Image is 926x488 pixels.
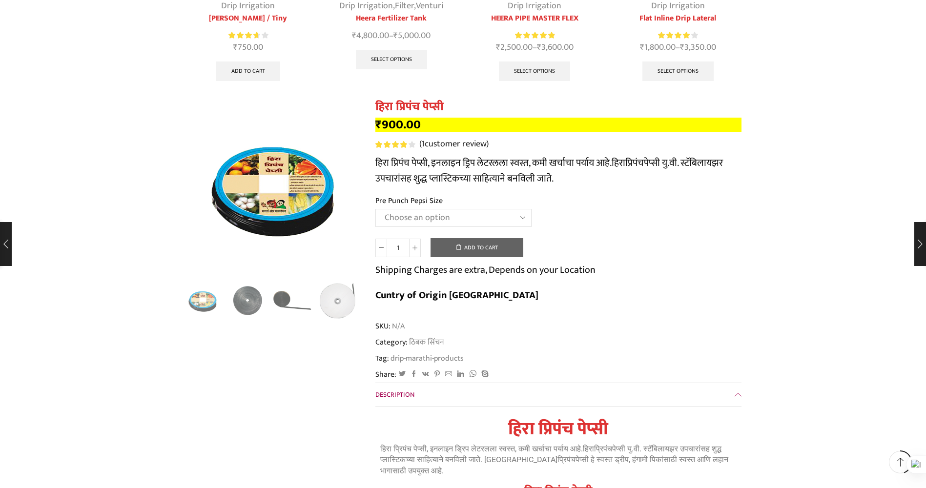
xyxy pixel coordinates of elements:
p: Shipping Charges are extra, Depends on your Location [375,262,596,278]
a: drip-marathi-products [389,353,464,364]
div: Rated 3.80 out of 5 [228,30,268,41]
bdi: 5,000.00 [393,28,431,43]
bdi: 750.00 [233,40,263,55]
span: ₹ [393,28,398,43]
p: हिरा पेप्सी यु.वी. स्टॅबिलायझर उपचारांसह शुद्ध प्लास्टिकच्या साहित्याने बनविली जाते. [GEOGRAPHIC_... [380,444,737,477]
a: 5 [318,281,358,321]
a: Description [375,383,741,407]
span: ₹ [496,40,500,55]
span: Tag: [375,353,741,364]
span: Rated out of 5 based on customer rating [375,141,407,148]
span: Rated out of 5 [658,30,690,41]
span: Category: [375,337,444,348]
bdi: 2,500.00 [496,40,533,55]
span: ₹ [680,40,684,55]
a: Select options for “Heera Fertilizer Tank” [356,50,427,69]
a: HEERA PIPE MASTER FLEX [472,13,598,24]
a: (1customer review) [419,138,489,151]
span: – [328,29,455,42]
bdi: 3,350.00 [680,40,716,55]
button: Add to cart [431,238,523,258]
span: Share: [375,369,396,380]
div: Rated 5.00 out of 5 [515,30,555,41]
span: Rated out of 5 [228,30,259,41]
h1: हिरा प्रिपंच पेप्सी [375,100,741,114]
span: ₹ [352,28,356,43]
span: ₹ [640,40,644,55]
span: ₹ [375,115,382,135]
strong: हिरा प्रिपंच पेप्सी [508,414,608,444]
span: हिरा प्रिपंच पेप्सी, इनलाइन ड्रिप लेटरलला स्वस्त, कमी खर्चाचा पर्याय आहे. [380,444,583,453]
a: 4 [273,281,313,321]
span: हिरा प्रिपंच पेप्सी, इनलाइन ड्रिप लेटरलला स्वस्त, कमी खर्चाचा पर्याय आहे. [375,155,612,171]
a: Heera Fertilizer Tank [328,13,455,24]
span: Rated out of 5 [515,30,555,41]
a: Add to cart: “Heera Nano / Tiny” [216,61,280,81]
span: ₹ [537,40,541,55]
a: Select options for “HEERA PIPE MASTER FLEX” [499,61,570,81]
a: Flat Inline Drip Lateral [615,13,741,24]
span: प्रिपंच [625,155,644,171]
span: SKU: [375,321,741,332]
span: – [472,41,598,54]
span: 1 [421,137,425,151]
bdi: 4,800.00 [352,28,389,43]
bdi: 3,600.00 [537,40,574,55]
p: हिरा पेप्सी यु.वी. स्टॅबिलायझर उपचारांसह शुद्ध प्लास्टिकच्या साहित्याने बनविली जाते. [375,155,741,186]
a: [PERSON_NAME] / Tiny [185,13,312,24]
a: ok [183,281,223,321]
div: Rated 4.00 out of 5 [375,141,415,148]
b: Cuntry of Origin [GEOGRAPHIC_DATA] [375,287,538,304]
a: Select options for “Flat Inline Drip Lateral” [642,61,714,81]
a: Ok1 [227,281,268,321]
div: Rated 4.00 out of 5 [658,30,698,41]
li: 2 / 5 [227,281,268,320]
span: 1 [375,141,417,148]
input: Product quantity [387,239,409,257]
a: ठिबक सिंचन [408,336,444,348]
label: Pre Punch Pepsi Size [375,195,443,206]
span: – [615,41,741,54]
li: 4 / 5 [318,281,358,320]
div: 1 / 5 [185,100,361,276]
span: ₹ [233,40,238,55]
bdi: 900.00 [375,115,421,135]
span: प्रिपंच [557,455,576,464]
span: N/A [391,321,405,332]
img: Heera Pre Punch Pepsi [183,281,223,321]
bdi: 1,800.00 [640,40,676,55]
li: 1 / 5 [183,281,223,320]
li: 3 / 5 [273,281,313,320]
span: Description [375,389,414,400]
span: प्रिपंच [594,444,612,453]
